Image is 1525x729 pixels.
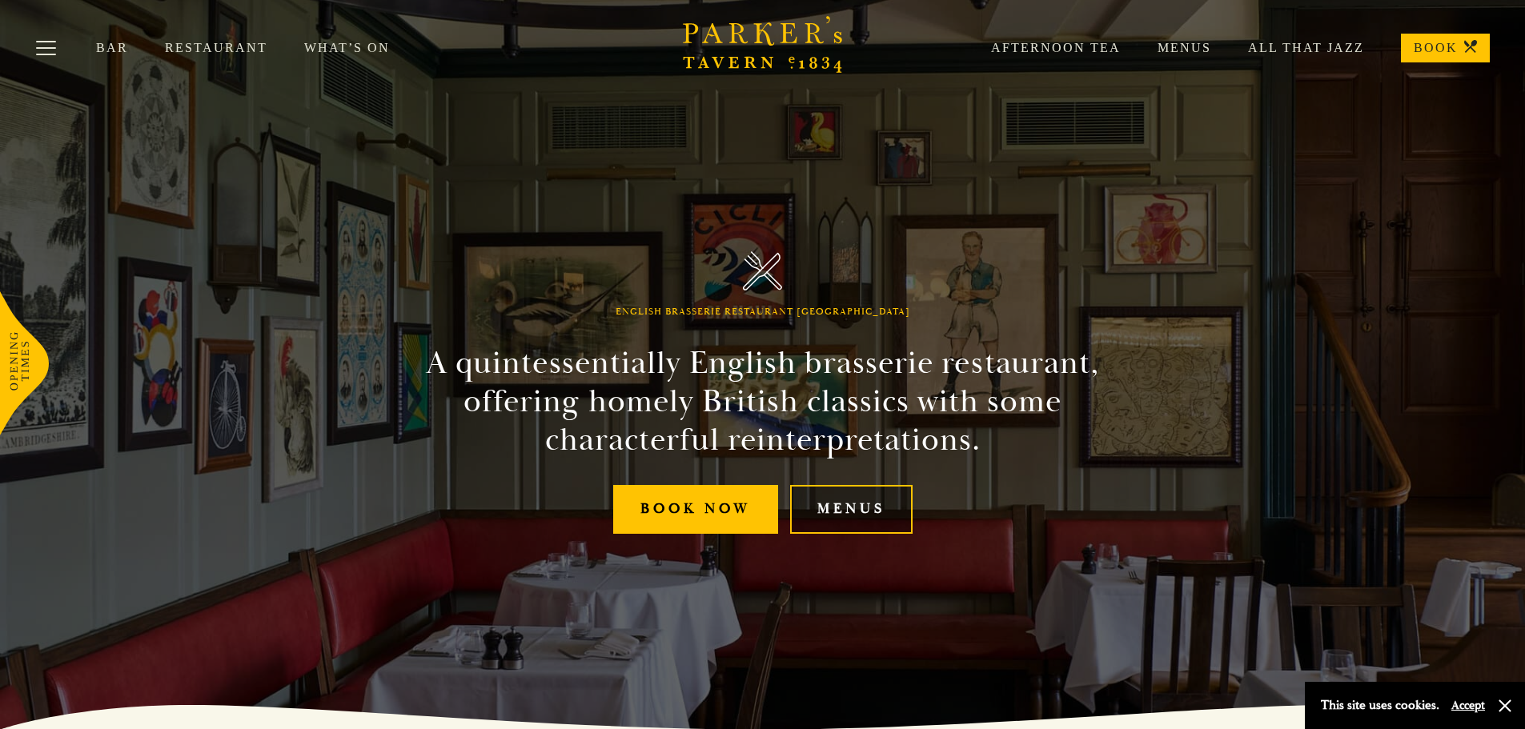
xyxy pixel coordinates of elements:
[790,485,913,534] a: Menus
[613,485,778,534] a: Book Now
[616,306,910,318] h1: English Brasserie Restaurant [GEOGRAPHIC_DATA]
[1369,697,1392,713] span: ses
[743,251,782,290] img: Parker's Tavern Brasserie Cambridge
[1395,697,1408,713] span: co
[1321,697,1344,713] span: his
[1451,698,1485,713] button: Accept
[1497,698,1513,714] button: Close and accept
[1395,697,1439,713] span: okies.
[1347,697,1366,713] span: ite
[1321,697,1329,713] span: T
[398,344,1128,459] h2: A quintessentially English brasserie restaurant, offering homely British classics with some chara...
[1347,697,1352,713] span: s
[1369,697,1376,713] span: u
